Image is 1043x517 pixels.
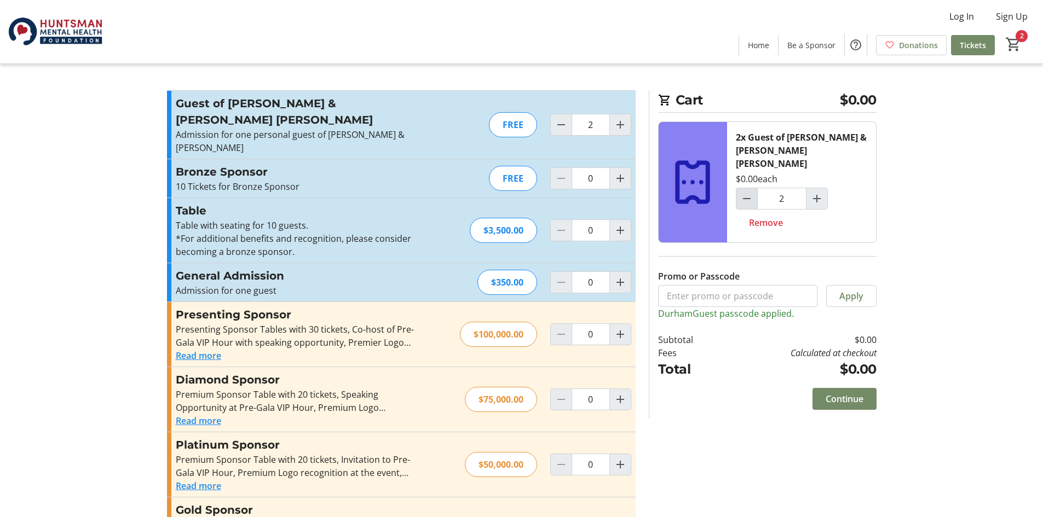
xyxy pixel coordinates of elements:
h3: Guest of [PERSON_NAME] & [PERSON_NAME] [PERSON_NAME] [176,95,415,128]
button: Increment by one [610,168,631,189]
div: FREE [489,166,537,191]
h3: Diamond Sponsor [176,371,415,388]
span: Apply [839,289,863,303]
span: Continue [826,392,863,405]
button: Continue [812,388,877,410]
input: Diamond Sponsor Quantity [572,388,610,410]
input: Platinum Sponsor Quantity [572,454,610,475]
span: Tickets [960,39,986,51]
button: Read more [176,414,221,427]
button: Cart [1004,34,1023,54]
button: Remove [736,212,796,234]
button: Increment by one [806,188,827,209]
img: Huntsman Mental Health Foundation's Logo [7,4,104,59]
div: Premium Sponsor Table with 20 tickets, Speaking Opportunity at Pre-Gala VIP Hour, Premium Logo re... [176,388,415,414]
input: Guest of Rick Durham & Christena Huntsman Durham Quantity [572,114,610,136]
a: Be a Sponsor [779,35,844,55]
span: Sign Up [996,10,1028,23]
td: Total [658,359,722,379]
input: Bronze Sponsor Quantity [572,167,610,189]
td: $0.00 [721,333,876,346]
div: $75,000.00 [465,387,537,412]
button: Increment by one [610,454,631,475]
button: Increment by one [610,220,631,241]
span: Donations [899,39,938,51]
h3: Presenting Sponsor [176,306,415,323]
td: Fees [658,346,722,359]
div: 2x Guest of [PERSON_NAME] & [PERSON_NAME] [PERSON_NAME] [736,131,867,170]
label: Promo or Passcode [658,270,740,283]
h3: Bronze Sponsor [176,164,415,180]
button: Help [845,34,867,56]
td: Subtotal [658,333,722,346]
span: Home [748,39,769,51]
button: Read more [176,349,221,362]
p: 10 Tickets for Bronze Sponsor [176,180,415,193]
p: Table with seating for 10 guests. [176,219,415,232]
input: Table Quantity [572,219,610,241]
td: $0.00 [721,359,876,379]
button: Increment by one [610,114,631,135]
a: Tickets [951,35,995,55]
a: Home [739,35,778,55]
span: Remove [749,216,783,229]
span: Be a Sponsor [787,39,835,51]
h3: Table [176,202,415,219]
p: Admission for one guest [176,284,415,297]
p: DurhamGuest passcode applied. [658,307,877,320]
input: Presenting Sponsor Quantity [572,323,610,345]
input: Guest of Rick Durham & Christena Huntsman Durham Quantity [757,188,806,210]
button: Increment by one [610,389,631,410]
div: $0.00 each [736,172,777,185]
button: Decrement by one [736,188,757,209]
div: $3,500.00 [470,218,537,243]
div: $350.00 [477,270,537,295]
span: $0.00 [840,90,877,110]
span: Log In [949,10,974,23]
a: Donations [876,35,947,55]
button: Sign Up [987,8,1036,25]
h3: General Admission [176,268,415,284]
p: *For additional benefits and recognition, please consider becoming a bronze sponsor. [176,232,415,258]
div: Premium Sponsor Table with 20 tickets, Invitation to Pre-Gala VIP Hour, Premium Logo recognition ... [176,453,415,479]
div: FREE [489,112,537,137]
button: Increment by one [610,324,631,345]
input: Enter promo or passcode [658,285,817,307]
div: $50,000.00 [465,452,537,477]
div: Presenting Sponsor Tables with 30 tickets, Co-host of Pre-Gala VIP Hour with speaking opportunity... [176,323,415,349]
button: Log In [941,8,983,25]
p: Admission for one personal guest of [PERSON_NAME] & [PERSON_NAME] [176,128,415,154]
h3: Platinum Sponsor [176,437,415,453]
input: General Admission Quantity [572,271,610,293]
button: Decrement by one [551,114,572,135]
div: $100,000.00 [460,322,537,347]
button: Read more [176,479,221,492]
h2: Cart [658,90,877,113]
button: Apply [826,285,877,307]
button: Increment by one [610,272,631,293]
td: Calculated at checkout [721,346,876,359]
